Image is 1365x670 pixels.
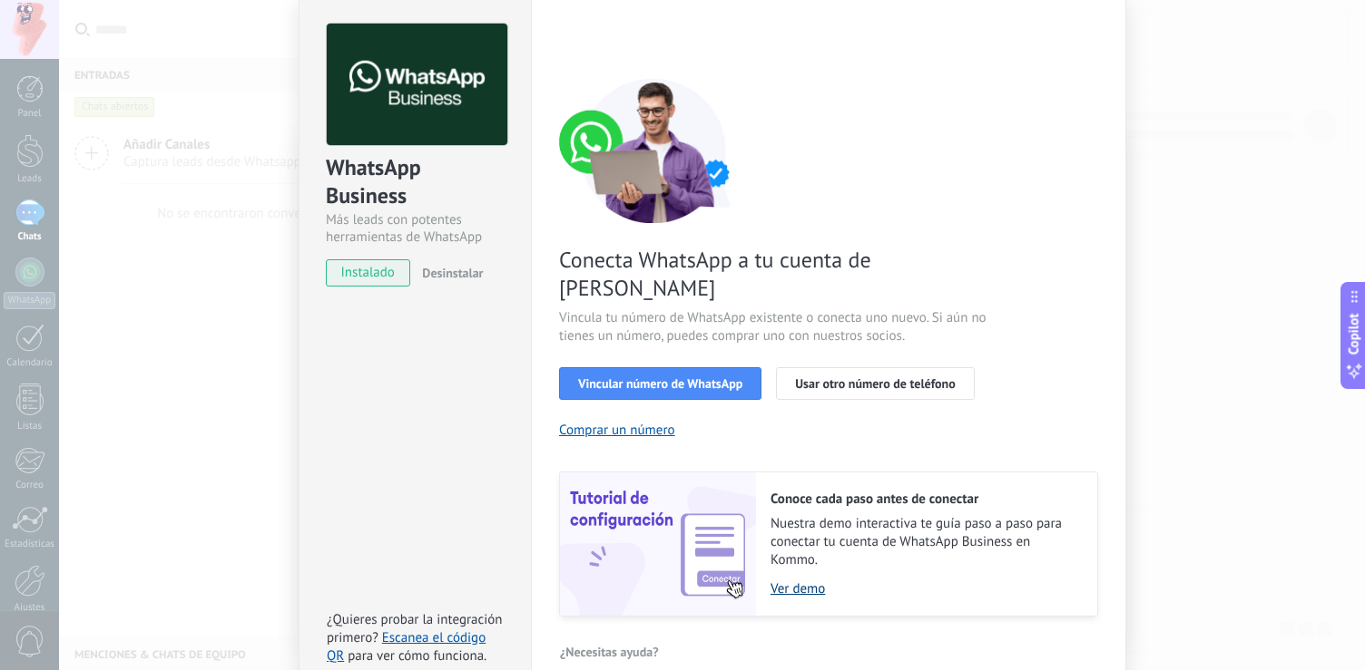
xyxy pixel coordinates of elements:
[1345,313,1363,354] span: Copilot
[327,611,503,646] span: ¿Quieres probar la integración primero?
[559,422,675,439] button: Comprar un número
[795,377,955,390] span: Usar otro número de teléfono
[559,367,761,400] button: Vincular número de WhatsApp
[326,153,505,211] div: WhatsApp Business
[327,24,507,146] img: logo_main.png
[422,265,483,281] span: Desinstalar
[771,490,1079,508] h2: Conoce cada paso antes de conectar
[776,367,974,400] button: Usar otro número de teléfono
[578,377,742,390] span: Vincular número de WhatsApp
[771,515,1079,569] span: Nuestra demo interactiva te guía paso a paso para conectar tu cuenta de WhatsApp Business en Kommo.
[415,259,483,286] button: Desinstalar
[327,629,486,665] a: Escanea el código QR
[559,309,991,345] span: Vincula tu número de WhatsApp existente o conecta uno nuevo. Si aún no tienes un número, puedes c...
[326,211,505,246] div: Más leads con potentes herramientas de WhatsApp
[327,259,409,286] span: instalado
[771,580,1079,597] a: Ver demo
[559,246,991,302] span: Conecta WhatsApp a tu cuenta de [PERSON_NAME]
[559,78,750,223] img: connect number
[560,646,659,658] span: ¿Necesitas ayuda?
[559,638,660,665] button: ¿Necesitas ayuda?
[348,647,486,665] span: para ver cómo funciona.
